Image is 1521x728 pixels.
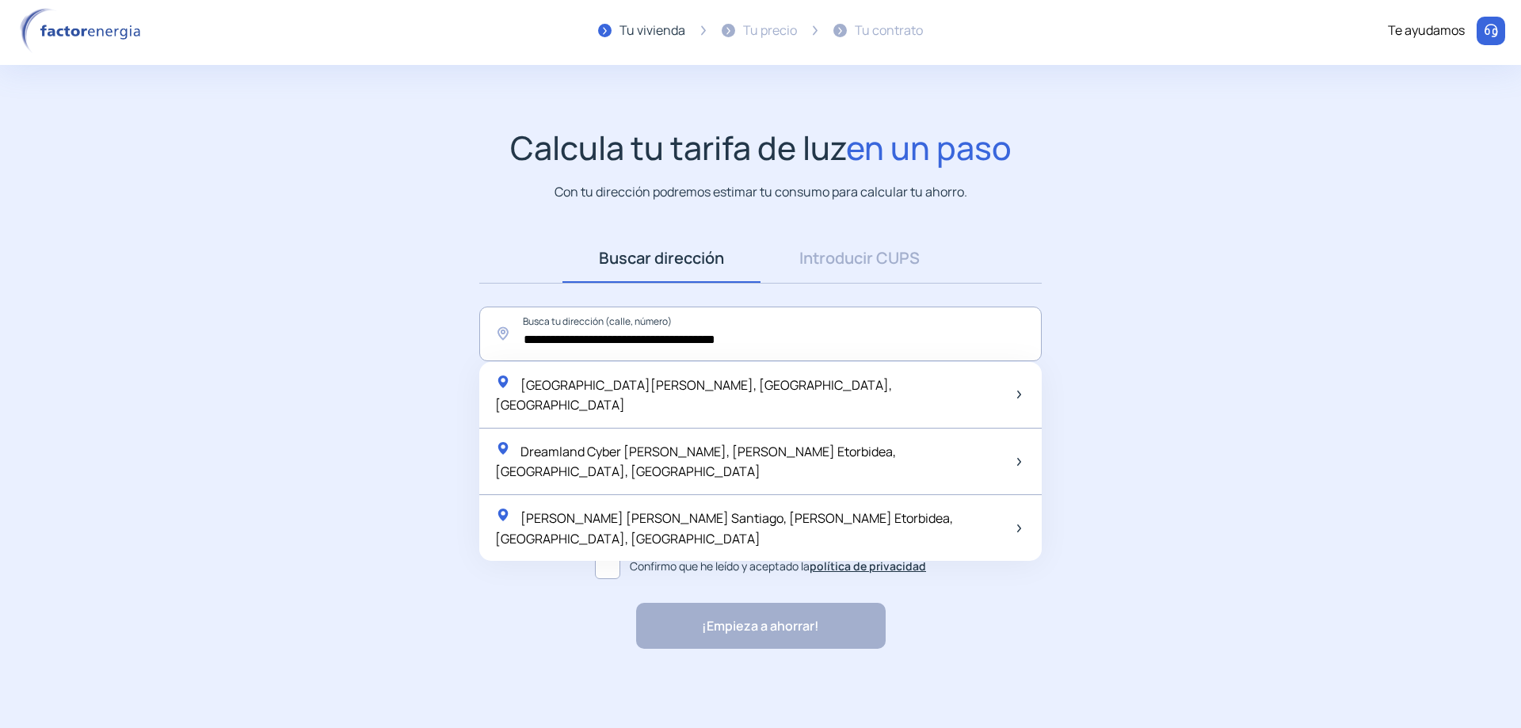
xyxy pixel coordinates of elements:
div: Tu vivienda [619,21,685,41]
p: Con tu dirección podremos estimar tu consumo para calcular tu ahorro. [555,182,967,202]
span: [GEOGRAPHIC_DATA][PERSON_NAME], [GEOGRAPHIC_DATA], [GEOGRAPHIC_DATA] [495,376,892,414]
div: Tu precio [743,21,797,41]
a: política de privacidad [810,558,926,574]
a: Buscar dirección [562,234,760,283]
h1: Calcula tu tarifa de luz [510,128,1012,167]
span: Dreamland Cyber [PERSON_NAME], [PERSON_NAME] Etorbidea, [GEOGRAPHIC_DATA], [GEOGRAPHIC_DATA] [495,443,896,481]
img: arrow-next-item.svg [1017,391,1021,398]
img: arrow-next-item.svg [1017,524,1021,532]
img: location-pin-green.svg [495,507,511,523]
img: location-pin-green.svg [495,374,511,390]
img: location-pin-green.svg [495,440,511,456]
a: Introducir CUPS [760,234,959,283]
span: Confirmo que he leído y aceptado la [630,558,926,575]
div: Te ayudamos [1388,21,1465,41]
span: en un paso [846,125,1012,170]
img: arrow-next-item.svg [1017,458,1021,466]
div: Tu contrato [855,21,923,41]
img: logo factor [16,8,151,54]
img: llamar [1483,23,1499,39]
span: [PERSON_NAME] [PERSON_NAME] Santiago, [PERSON_NAME] Etorbidea, [GEOGRAPHIC_DATA], [GEOGRAPHIC_DATA] [495,509,953,547]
